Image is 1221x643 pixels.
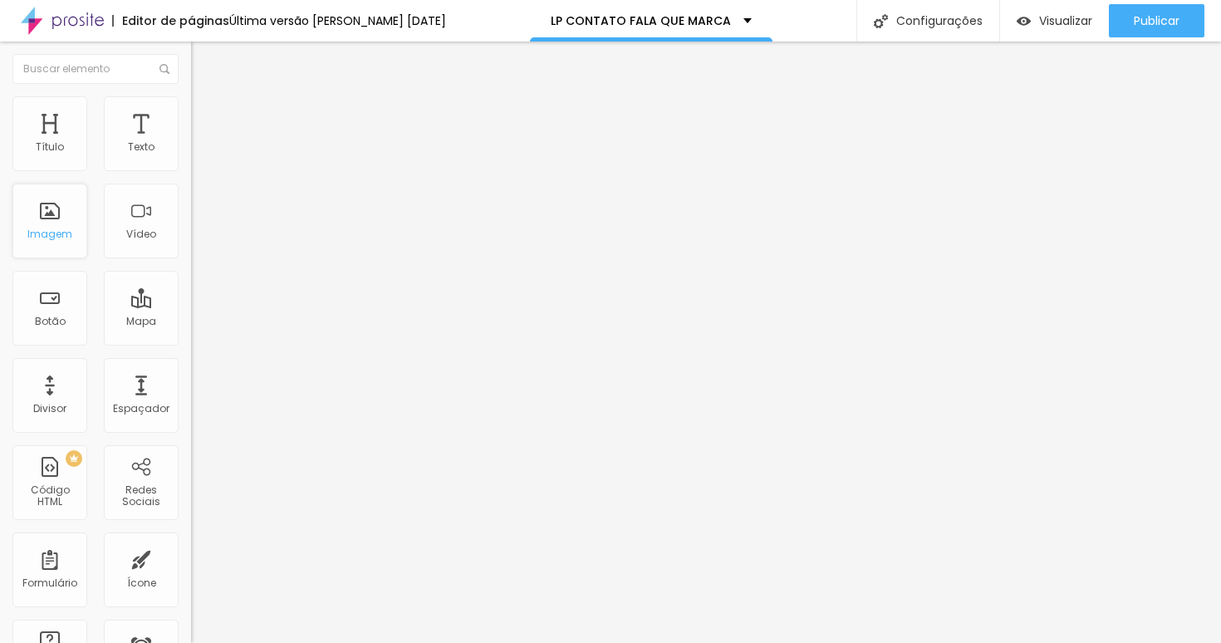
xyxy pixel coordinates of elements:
[126,316,156,327] div: Mapa
[229,15,446,27] div: Última versão [PERSON_NAME] [DATE]
[17,484,82,508] div: Código HTML
[127,577,156,589] div: Ícone
[874,14,888,28] img: Icone
[108,484,174,508] div: Redes Sociais
[159,64,169,74] img: Icone
[1134,14,1179,27] span: Publicar
[191,42,1221,643] iframe: Editor
[33,403,66,415] div: Divisor
[36,141,64,153] div: Título
[1000,4,1109,37] button: Visualizar
[1039,14,1092,27] span: Visualizar
[27,228,72,240] div: Imagem
[113,403,169,415] div: Espaçador
[112,15,229,27] div: Editor de páginas
[128,141,154,153] div: Texto
[126,228,156,240] div: Vídeo
[1017,14,1031,28] img: view-1.svg
[35,316,66,327] div: Botão
[551,15,731,27] p: LP CONTATO FALA QUE MARCA
[1109,4,1204,37] button: Publicar
[22,577,77,589] div: Formulário
[12,54,179,84] input: Buscar elemento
